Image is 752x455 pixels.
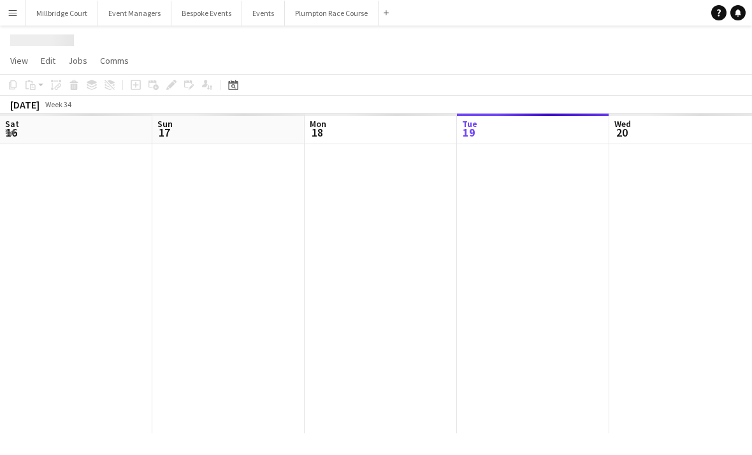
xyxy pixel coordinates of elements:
span: Edit [41,55,55,66]
span: 18 [308,125,326,140]
div: [DATE] [10,98,40,111]
a: View [5,52,33,69]
button: Bespoke Events [171,1,242,26]
button: Events [242,1,285,26]
a: Comms [95,52,134,69]
span: View [10,55,28,66]
a: Edit [36,52,61,69]
button: Plumpton Race Course [285,1,379,26]
button: Millbridge Court [26,1,98,26]
button: Event Managers [98,1,171,26]
span: 17 [155,125,173,140]
span: 16 [3,125,19,140]
span: Wed [614,118,631,130]
span: Comms [100,55,129,66]
span: Mon [310,118,326,130]
span: Week 34 [42,100,74,109]
a: Jobs [63,52,92,69]
span: Sat [5,118,19,130]
span: 19 [460,125,477,140]
span: Jobs [68,55,87,66]
span: 20 [612,125,631,140]
span: Tue [462,118,477,130]
span: Sun [157,118,173,130]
